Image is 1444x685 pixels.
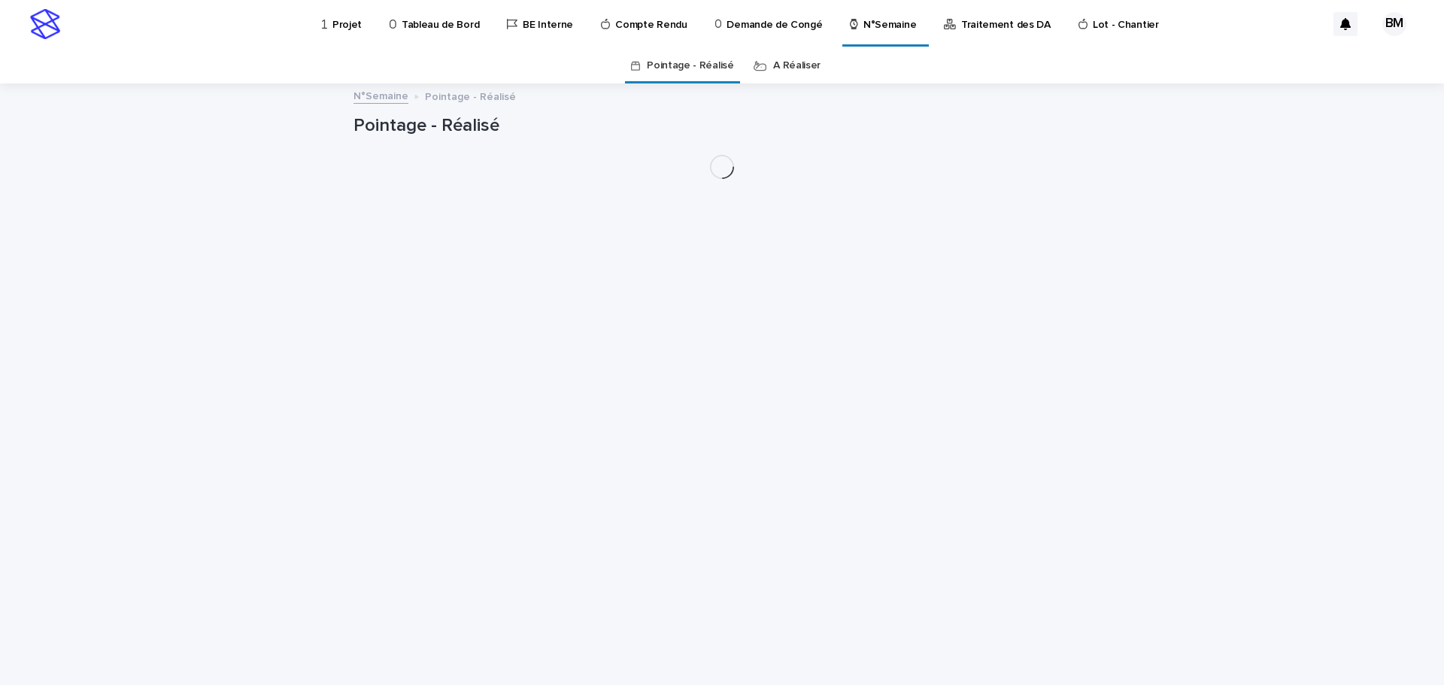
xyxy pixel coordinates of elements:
[425,87,516,104] p: Pointage - Réalisé
[647,48,733,83] a: Pointage - Réalisé
[30,9,60,39] img: stacker-logo-s-only.png
[353,86,408,104] a: N°Semaine
[1382,12,1406,36] div: BM
[353,115,1091,137] h1: Pointage - Réalisé
[773,48,821,83] a: A Réaliser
